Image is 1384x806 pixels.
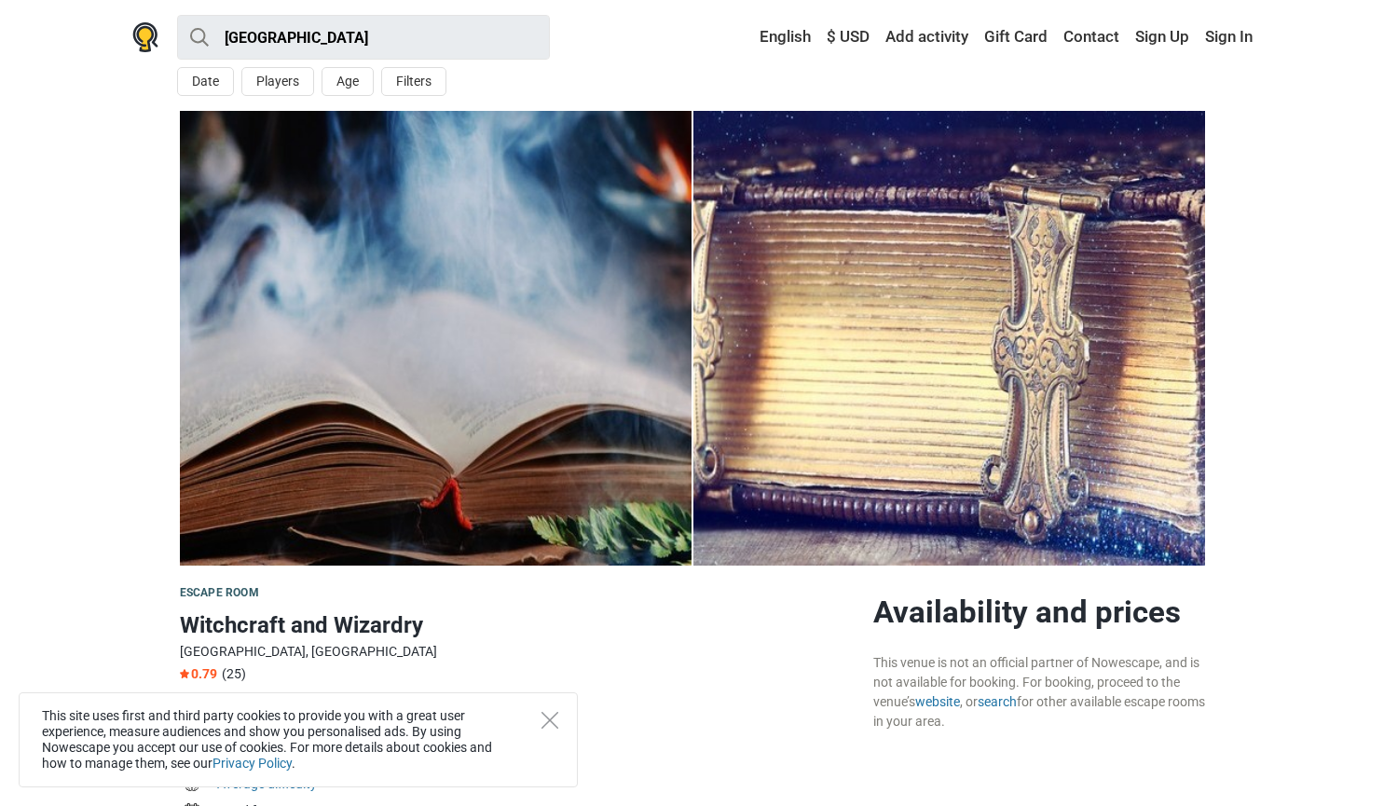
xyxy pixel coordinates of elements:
button: Players [241,67,314,96]
a: search [978,694,1017,709]
img: English [747,31,760,44]
button: Close [541,712,558,729]
button: Age [322,67,374,96]
a: Contact [1059,20,1124,54]
a: Sign Up [1130,20,1194,54]
a: Gift Card [980,20,1052,54]
img: Witchcraft and Wizardry photo 2 [693,111,1205,566]
a: $ USD [822,20,874,54]
button: Date [177,67,234,96]
input: try “London” [177,15,550,60]
span: Escape room [180,586,259,599]
img: Star [180,669,189,678]
a: Add activity [881,20,973,54]
button: Filters [381,67,446,96]
img: Witchcraft and Wizardry photo 1 [180,111,692,566]
a: Sign In [1200,20,1253,54]
h2: Availability and prices [873,594,1205,631]
span: (25) [222,666,246,681]
img: Nowescape logo [132,22,158,52]
div: Escape the grasps of the evil professor! [180,690,858,709]
a: Witchcraft and Wizardry photo 1 [693,111,1205,566]
a: English [742,20,815,54]
span: 0.79 [180,666,217,681]
a: Privacy Policy [212,756,292,771]
h1: Witchcraft and Wizardry [180,608,858,642]
div: [GEOGRAPHIC_DATA], [GEOGRAPHIC_DATA] [180,642,858,662]
div: This site uses first and third party cookies to provide you with a great user experience, measure... [19,692,578,787]
a: website [915,694,960,709]
div: This venue is not an official partner of Nowescape, and is not available for booking. For booking... [873,653,1205,731]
